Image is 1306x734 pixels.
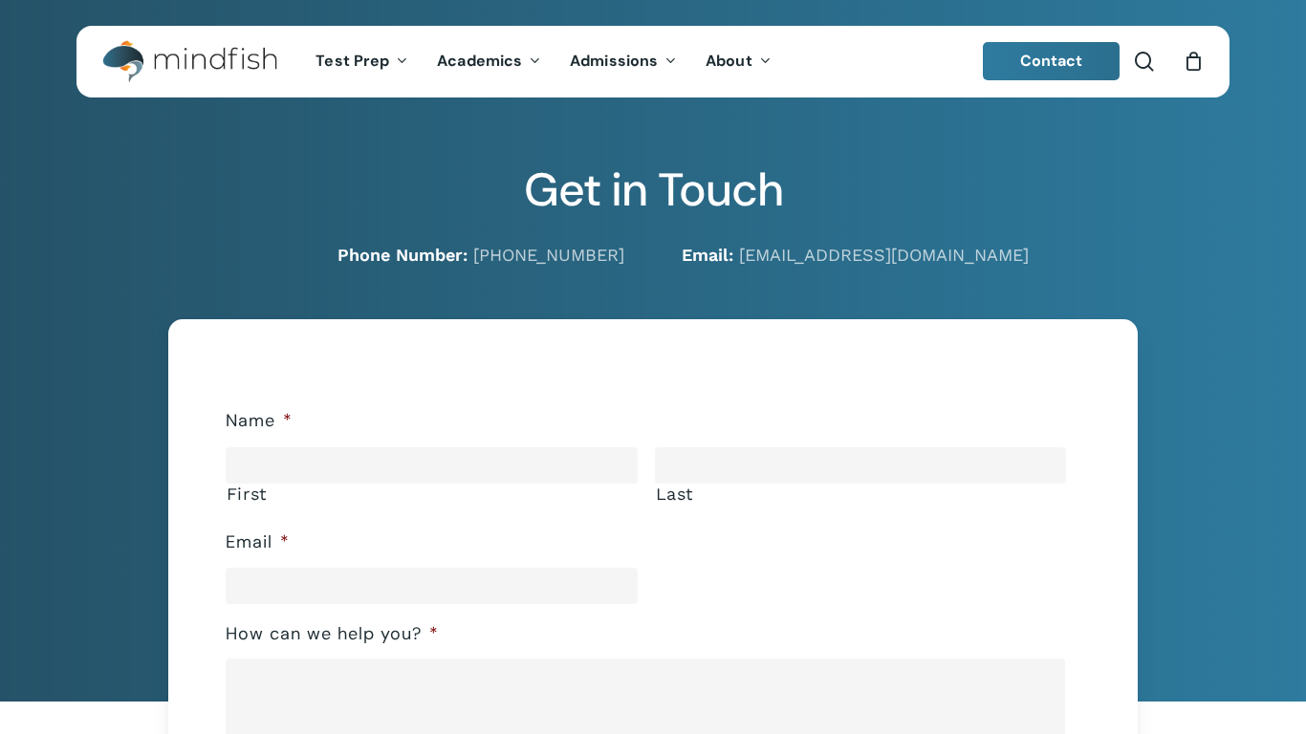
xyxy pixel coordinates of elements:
label: Email [226,531,290,553]
a: Cart [1183,51,1204,72]
strong: Phone Number: [337,245,468,265]
nav: Main Menu [301,26,785,97]
span: Contact [1020,51,1083,71]
label: First [227,485,638,504]
span: Academics [437,51,522,71]
span: Admissions [570,51,658,71]
a: [EMAIL_ADDRESS][DOMAIN_NAME] [739,245,1029,265]
a: Academics [423,54,555,70]
a: About [691,54,786,70]
a: Test Prep [301,54,423,70]
span: Test Prep [316,51,389,71]
label: Last [656,485,1067,504]
strong: Email: [682,245,733,265]
a: Contact [983,42,1121,80]
label: How can we help you? [226,623,439,645]
h2: Get in Touch [76,162,1230,218]
a: Admissions [555,54,691,70]
span: About [706,51,752,71]
header: Main Menu [76,26,1230,97]
a: [PHONE_NUMBER] [473,245,624,265]
label: Name [226,410,293,432]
